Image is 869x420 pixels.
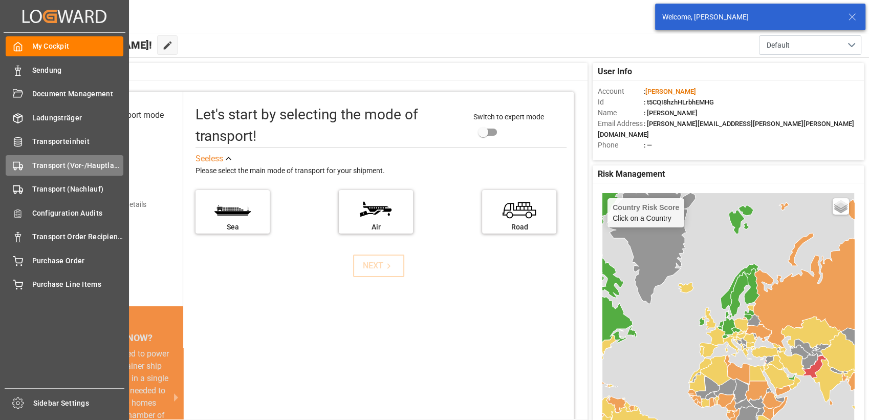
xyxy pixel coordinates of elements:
[598,140,644,151] span: Phone
[645,88,696,95] span: [PERSON_NAME]
[195,165,567,177] div: Please select the main mode of transport for your shipment.
[363,260,394,272] div: NEXT
[644,98,714,106] span: : t5CQI8hzhHLrbhEMHG
[598,86,644,97] span: Account
[6,132,123,152] a: Transporteinheit
[767,40,790,51] span: Default
[644,88,696,95] span: :
[598,118,644,129] span: Email Address
[644,109,698,117] span: : [PERSON_NAME]
[32,279,124,290] span: Purchase Line Items
[6,155,123,175] a: Transport (Vor-/Hauptlauf)
[32,256,124,266] span: Purchase Order
[32,65,124,76] span: Sendung
[32,160,124,171] span: Transport (Vor-/Hauptlauf)
[6,179,123,199] a: Transport (Nachlauf)
[6,84,123,104] a: Document Management
[6,250,123,270] a: Purchase Order
[32,89,124,99] span: Document Management
[6,36,123,56] a: My Cockpit
[6,227,123,247] a: Transport Order Recipients
[598,168,665,180] span: Risk Management
[344,222,408,233] div: Air
[598,151,644,161] span: Account Type
[833,198,849,215] a: Layers
[353,255,404,277] button: NEXT
[598,97,644,108] span: Id
[644,141,652,149] span: : —
[201,222,265,233] div: Sea
[613,203,679,212] h4: Country Risk Score
[613,203,679,222] div: Click on a Country
[6,108,123,128] a: Ladungsträger
[32,184,124,195] span: Transport (Nachlauf)
[662,12,838,23] div: Welcome, [PERSON_NAME]
[6,60,123,80] a: Sendung
[82,199,146,210] div: Add shipping details
[6,275,123,295] a: Purchase Line Items
[644,152,669,160] span: : Shipper
[33,398,125,409] span: Sidebar Settings
[32,113,124,123] span: Ladungsträger
[195,153,223,165] div: See less
[195,104,463,147] div: Let's start by selecting the mode of transport!
[32,208,124,219] span: Configuration Audits
[32,136,124,147] span: Transporteinheit
[759,35,861,55] button: open menu
[598,120,854,138] span: : [PERSON_NAME][EMAIL_ADDRESS][PERSON_NAME][PERSON_NAME][DOMAIN_NAME]
[487,222,551,233] div: Road
[598,66,632,78] span: User Info
[32,41,124,52] span: My Cockpit
[598,108,644,118] span: Name
[473,113,544,121] span: Switch to expert mode
[32,232,124,242] span: Transport Order Recipients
